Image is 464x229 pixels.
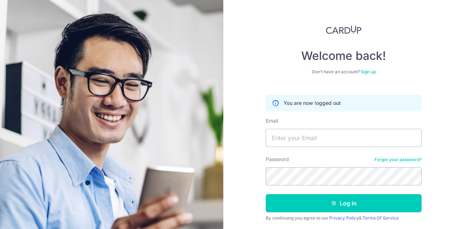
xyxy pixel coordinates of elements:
[374,157,422,163] a: Forgot your password?
[266,69,422,75] div: Don’t have an account?
[362,215,399,221] a: Terms Of Service
[266,215,422,221] div: By continuing you agree to our &
[266,129,422,147] input: Enter your Email
[266,194,422,212] button: Log in
[326,25,361,34] img: CardUp Logo
[266,117,278,124] label: Email
[266,49,422,63] h4: Welcome back!
[283,99,341,107] p: You are now logged out
[266,156,289,163] label: Password
[361,69,376,74] a: Sign up
[329,215,359,221] a: Privacy Policy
